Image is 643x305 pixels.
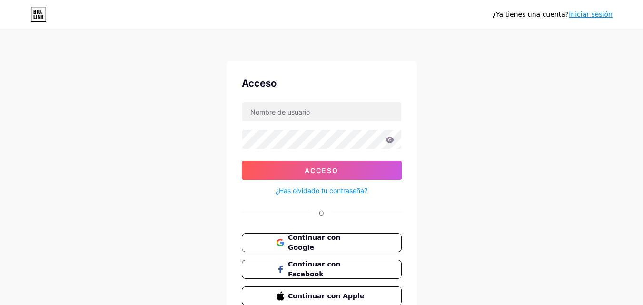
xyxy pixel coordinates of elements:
[242,161,402,180] button: Acceso
[319,209,324,217] font: O
[569,10,613,18] a: Iniciar sesión
[288,292,364,300] font: Continuar con Apple
[242,102,401,121] input: Nombre de usuario
[288,234,340,251] font: Continuar con Google
[288,260,340,278] font: Continuar con Facebook
[242,260,402,279] button: Continuar con Facebook
[276,187,367,195] font: ¿Has olvidado tu contraseña?
[242,78,277,89] font: Acceso
[305,167,338,175] font: Acceso
[242,233,402,252] button: Continuar con Google
[493,10,569,18] font: ¿Ya tienes una cuenta?
[276,186,367,196] a: ¿Has olvidado tu contraseña?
